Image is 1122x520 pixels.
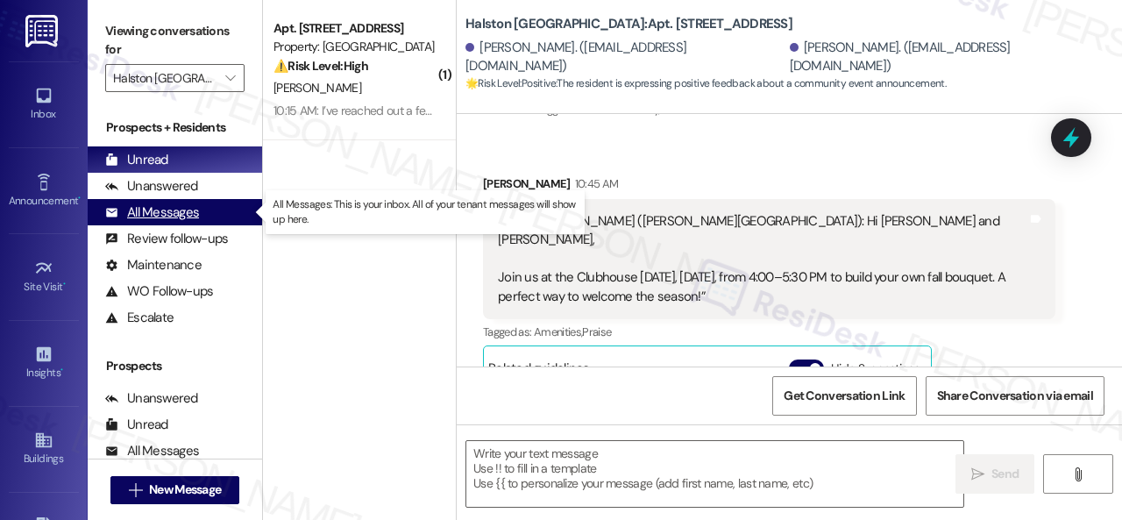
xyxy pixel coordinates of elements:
[926,376,1104,416] button: Share Conversation via email
[273,197,578,227] p: All Messages: This is your inbox. All of your tenant messages will show up here.
[9,253,79,301] a: Site Visit •
[225,71,235,85] i: 
[9,339,79,387] a: Insights •
[105,442,199,460] div: All Messages
[488,360,590,385] div: Related guidelines
[465,39,785,76] div: [PERSON_NAME]. ([EMAIL_ADDRESS][DOMAIN_NAME])
[483,319,1055,345] div: Tagged as:
[1071,467,1084,481] i: 
[9,425,79,473] a: Buildings
[465,76,556,90] strong: 🌟 Risk Level: Positive
[790,39,1110,76] div: [PERSON_NAME]. ([EMAIL_ADDRESS][DOMAIN_NAME])
[105,230,228,248] div: Review follow-ups
[105,256,202,274] div: Maintenance
[273,38,436,56] div: Property: [GEOGRAPHIC_DATA]
[465,15,792,33] b: Halston [GEOGRAPHIC_DATA]: Apt. [STREET_ADDRESS]
[105,18,245,64] label: Viewing conversations for
[105,309,174,327] div: Escalate
[113,64,217,92] input: All communities
[25,15,61,47] img: ResiDesk Logo
[9,81,79,128] a: Inbox
[772,376,916,416] button: Get Conversation Link
[110,476,240,504] button: New Message
[498,212,1027,306] div: Loved “[PERSON_NAME] ([PERSON_NAME][GEOGRAPHIC_DATA]): Hi [PERSON_NAME] and [PERSON_NAME], Join u...
[991,465,1019,483] span: Send
[60,364,63,376] span: •
[273,80,361,96] span: [PERSON_NAME]
[587,102,660,117] span: Custom survey ,
[149,481,221,499] span: New Message
[88,118,262,137] div: Prospects + Residents
[937,387,1093,405] span: Share Conversation via email
[88,357,262,375] div: Prospects
[105,177,198,196] div: Unanswered
[784,387,905,405] span: Get Conversation Link
[831,360,920,378] label: Hide Suggestions
[105,389,198,408] div: Unanswered
[129,483,142,497] i: 
[63,278,66,290] span: •
[105,282,213,301] div: WO Follow-ups
[582,324,611,339] span: Praise
[955,454,1034,494] button: Send
[660,102,707,117] span: Amenities
[273,19,436,38] div: Apt. [STREET_ADDRESS]
[971,467,984,481] i: 
[534,324,583,339] span: Amenities ,
[571,175,619,193] div: 10:45 AM
[105,416,168,434] div: Unread
[105,203,199,222] div: All Messages
[465,75,946,93] span: : The resident is expressing positive feedback about a community event announcement.
[273,58,368,74] strong: ⚠️ Risk Level: High
[483,175,1055,199] div: [PERSON_NAME]
[78,192,81,204] span: •
[105,151,168,169] div: Unread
